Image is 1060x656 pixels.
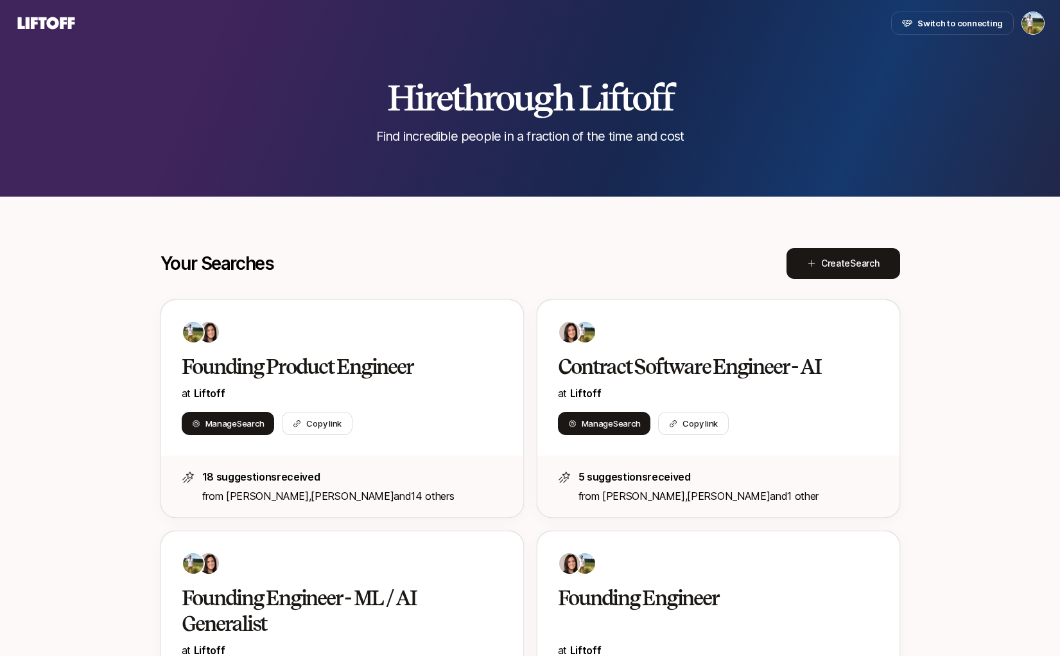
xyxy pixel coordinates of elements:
[578,468,879,485] p: 5 suggestions received
[786,248,900,279] button: CreateSearch
[182,412,275,435] button: ManageSearch
[891,12,1014,35] button: Switch to connecting
[311,490,394,502] span: [PERSON_NAME]
[558,585,852,611] h2: Founding Engineer
[787,490,819,502] span: 1 other
[575,553,595,574] img: 23676b67_9673_43bb_8dff_2aeac9933bfb.jpg
[282,412,352,435] button: Copy link
[387,78,673,117] h2: Hire
[578,488,879,504] p: from
[917,17,1003,30] span: Switch to connecting
[559,553,580,574] img: 71d7b91d_d7cb_43b4_a7ea_a9b2f2cc6e03.jpg
[558,471,571,484] img: star-icon
[685,490,770,502] span: ,
[376,127,684,145] p: Find incredible people in a fraction of the time and cost
[411,490,454,502] span: 14 others
[1022,12,1044,34] img: Tyler Kieft
[570,387,602,400] a: Liftoff
[198,322,219,342] img: 71d7b91d_d7cb_43b4_a7ea_a9b2f2cc6e03.jpg
[183,322,204,342] img: 23676b67_9673_43bb_8dff_2aeac9933bfb.jpg
[658,412,729,435] button: Copy link
[559,322,580,342] img: 71d7b91d_d7cb_43b4_a7ea_a9b2f2cc6e03.jpg
[821,256,880,271] span: Create
[558,354,852,380] h2: Contract Software Engineer - AI
[575,322,595,342] img: 23676b67_9673_43bb_8dff_2aeac9933bfb.jpg
[198,553,219,574] img: 71d7b91d_d7cb_43b4_a7ea_a9b2f2cc6e03.jpg
[582,417,641,430] span: Manage
[161,253,274,274] p: Your Searches
[202,468,503,485] p: 18 suggestions received
[850,258,879,269] span: Search
[205,417,265,430] span: Manage
[194,387,225,400] a: Liftoff
[613,418,640,429] span: Search
[237,418,264,429] span: Search
[394,490,454,502] span: and
[183,553,204,574] img: 23676b67_9673_43bb_8dff_2aeac9933bfb.jpg
[182,585,476,637] h2: Founding Engineer - ML / AI Generalist
[309,490,394,502] span: ,
[602,490,685,502] span: [PERSON_NAME]
[451,76,673,120] span: through Liftoff
[182,471,195,484] img: star-icon
[558,412,651,435] button: ManageSearch
[226,490,309,502] span: [PERSON_NAME]
[687,490,770,502] span: [PERSON_NAME]
[182,385,503,402] p: at
[558,385,879,402] p: at
[770,490,819,502] span: and
[182,354,476,380] h2: Founding Product Engineer
[202,488,503,504] p: from
[1021,12,1045,35] button: Tyler Kieft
